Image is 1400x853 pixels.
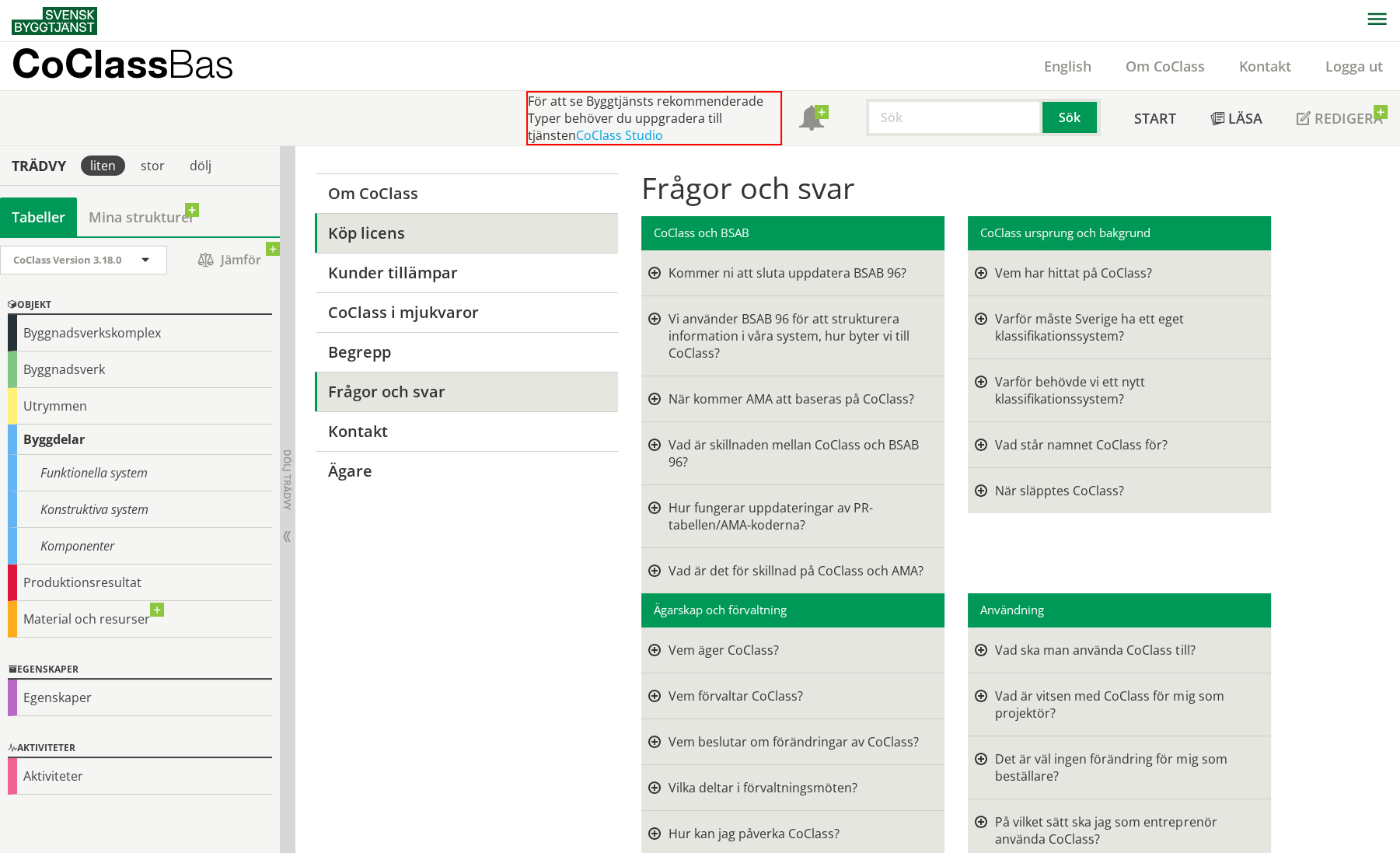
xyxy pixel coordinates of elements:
[995,264,1254,281] div: Vem har hittat på CoClass?
[281,449,294,510] span: Dölj trädvy
[866,99,1042,136] input: Sök
[669,264,927,281] div: Kommer ni att sluta uppdatera BSAB 96?
[8,351,272,388] div: Byggnadsverk
[669,779,927,796] div: Vilka deltar i förvaltningsmöten?
[183,246,276,274] span: Jämför
[77,198,207,236] a: Mina strukturer
[315,292,617,332] a: CoClass i mjukvaror
[1222,57,1308,75] a: Kontakt
[8,661,272,680] div: Egenskaper
[669,641,927,659] div: Vem äger CoClass?
[8,528,272,565] div: Komponenter
[669,733,927,750] div: Vem beslutar om förändringar av CoClass?
[995,750,1254,785] div: Det är väl ingen förändring för mig som beställare?
[8,296,272,315] div: Objekt
[8,739,272,758] div: Aktiviteter
[669,562,927,579] div: Vad är det för skillnad på CoClass och AMA?
[131,156,174,176] div: stor
[995,687,1254,722] div: Vad är vitsen med CoClass för mig som projektör?
[526,91,782,145] div: För att se Byggtjänsts rekommenderade Typer behöver du uppgradera till tjänsten
[1228,109,1262,128] span: Läsa
[315,213,617,253] a: Köp licens
[315,173,617,213] a: Om CoClass
[13,253,121,267] span: CoClass Version 3.18.0
[799,107,824,132] span: Notifikationer
[168,40,234,86] span: Bas
[1193,91,1280,145] a: Läsa
[1280,91,1400,145] a: Redigera
[641,593,944,628] div: Ägarskap och förvaltning
[995,436,1254,453] div: Vad står namnet CoClass för?
[576,127,663,144] a: CoClass Studio
[1134,109,1176,128] span: Start
[8,601,272,638] div: Material och resurser
[669,825,927,842] div: Hur kan jag påverka CoClass?
[315,372,617,411] a: Frågor och svar
[641,170,1270,205] h1: Frågor och svar
[669,687,927,704] div: Vem förvaltar CoClass?
[8,680,272,716] div: Egenskaper
[8,388,272,425] div: Utrymmen
[12,54,234,72] p: CoClass
[1308,57,1400,75] a: Logga ut
[641,216,944,250] div: CoClass och BSAB
[12,42,267,90] a: CoClassBas
[12,7,97,35] img: Svensk Byggtjänst
[8,315,272,351] div: Byggnadsverkskomplex
[3,157,75,174] div: Trädvy
[669,499,927,533] div: Hur fungerar uppdateringar av PR-tabellen/AMA-koderna?
[669,436,927,470] div: Vad är skillnaden mellan CoClass och BSAB 96?
[968,593,1270,628] div: Användning
[968,216,1270,250] div: CoClass ursprung och bakgrund
[1108,57,1222,75] a: Om CoClass
[81,156,125,176] div: liten
[995,310,1254,344] div: Varför måste Sverige ha ett eget klassifikationssystem?
[8,565,272,601] div: Produktionsresultat
[1042,99,1100,136] button: Sök
[8,455,272,491] div: Funktionella system
[8,425,272,455] div: Byggdelar
[995,813,1254,848] div: På vilket sätt ska jag som entreprenör använda CoClass?
[8,491,272,528] div: Konstruktiva system
[8,758,272,795] div: Aktiviteter
[315,451,617,491] a: Ägare
[995,641,1254,659] div: Vad ska man använda CoClass till?
[315,411,617,451] a: Kontakt
[995,482,1254,499] div: När släpptes CoClass?
[669,310,927,362] div: Vi använder BSAB 96 för att strukturera information i våra system, hur byter vi till CoClass?
[669,390,927,407] div: När kommer AMA att baseras på CoClass?
[315,253,617,292] a: Kunder tillämpar
[1314,109,1383,128] span: Redigera
[995,373,1254,407] div: Varför behövde vi ett nytt klassifikationssystem?
[1117,91,1193,145] a: Start
[1027,57,1108,75] a: English
[315,332,617,372] a: Begrepp
[180,156,221,176] div: dölj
